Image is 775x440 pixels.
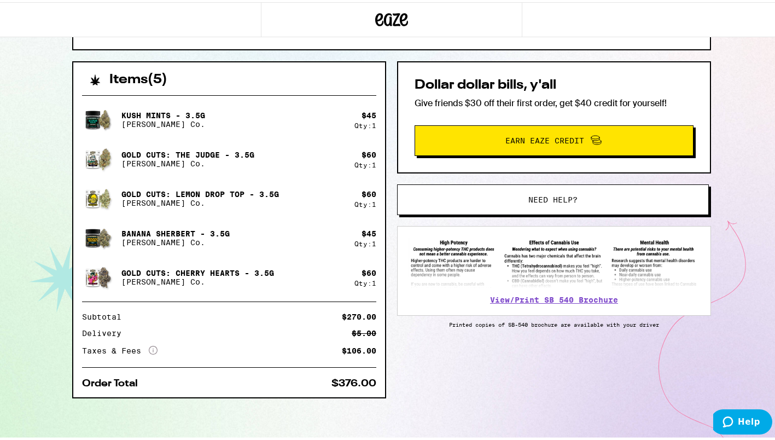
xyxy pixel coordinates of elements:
h2: Dollar dollar bills, y'all [415,77,694,90]
div: $ 45 [362,109,376,118]
div: $ 60 [362,188,376,196]
div: $376.00 [331,377,376,386]
img: Claybourne Co. - Gold Cuts: The Judge - 3.5g [82,142,113,172]
p: Banana Sherbert - 3.5g [121,227,230,236]
img: Claybourne Co. - Kush Mints - 3.5g [82,102,113,133]
div: $ 60 [362,148,376,157]
p: [PERSON_NAME] Co. [121,236,230,245]
iframe: Opens a widget where you can find more information [713,407,772,435]
div: Qty: 1 [354,238,376,245]
div: $ 45 [362,227,376,236]
div: Taxes & Fees [82,344,158,354]
img: SB 540 Brochure preview [409,235,700,286]
div: Subtotal [82,311,129,319]
div: $5.00 [352,327,376,335]
img: Claybourne Co. - Gold Cuts: Lemon Drop Top - 3.5g [82,181,113,212]
p: [PERSON_NAME] Co. [121,157,254,166]
p: [PERSON_NAME] Co. [121,118,205,126]
button: Earn Eaze Credit [415,123,694,154]
p: Give friends $30 off their first order, get $40 credit for yourself! [415,95,694,107]
p: Gold Cuts: The Judge - 3.5g [121,148,254,157]
img: Claybourne Co. - Banana Sherbert - 3.5g [82,221,113,251]
button: Need help? [397,182,709,213]
p: Printed copies of SB-540 brochure are available with your driver [397,319,711,326]
a: View/Print SB 540 Brochure [490,293,618,302]
p: Gold Cuts: Cherry Hearts - 3.5g [121,267,274,275]
p: Kush Mints - 3.5g [121,109,205,118]
span: Need help? [528,194,578,201]
p: [PERSON_NAME] Co. [121,275,274,284]
h2: Items ( 5 ) [109,71,167,84]
div: Qty: 1 [354,120,376,127]
div: Qty: 1 [354,159,376,166]
div: $270.00 [342,311,376,319]
div: $ 60 [362,267,376,275]
div: Qty: 1 [354,277,376,285]
img: Claybourne Co. - Gold Cuts: Cherry Hearts - 3.5g [82,260,113,291]
div: Order Total [82,377,145,386]
div: Qty: 1 [354,199,376,206]
p: [PERSON_NAME] Co. [121,196,279,205]
span: Earn Eaze Credit [505,135,584,142]
div: $106.00 [342,345,376,352]
p: Gold Cuts: Lemon Drop Top - 3.5g [121,188,279,196]
div: Delivery [82,327,129,335]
